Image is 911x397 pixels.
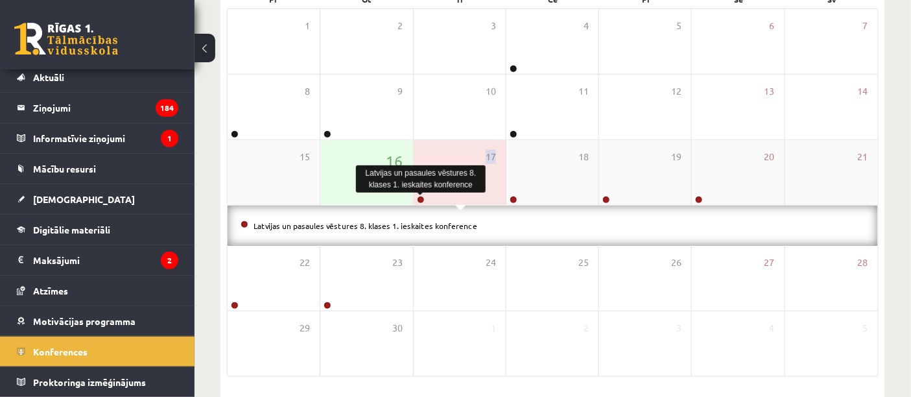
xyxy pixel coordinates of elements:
[764,256,775,270] span: 27
[161,252,178,269] i: 2
[17,306,178,336] a: Motivācijas programma
[863,321,868,335] span: 5
[300,256,310,270] span: 22
[305,19,310,33] span: 1
[254,221,477,231] a: Latvijas un pasaules vēstures 8. klases 1. ieskaites konference
[356,165,486,193] div: Latvijas un pasaules vēstures 8. klases 1. ieskaites konference
[33,163,96,174] span: Mācību resursi
[156,99,178,117] i: 184
[858,256,868,270] span: 28
[33,315,136,327] span: Motivācijas programma
[17,276,178,306] a: Atzīmes
[578,256,589,270] span: 25
[584,19,589,33] span: 4
[671,150,681,164] span: 19
[17,337,178,367] a: Konferences
[300,321,310,335] span: 29
[300,150,310,164] span: 15
[584,321,589,335] span: 2
[17,215,178,245] a: Digitālie materiāli
[33,224,110,235] span: Digitālie materiāli
[578,150,589,164] span: 18
[671,84,681,99] span: 12
[398,84,403,99] span: 9
[17,62,178,92] a: Aktuāli
[386,150,403,172] span: 16
[393,321,403,335] span: 30
[17,367,178,397] a: Proktoringa izmēģinājums
[863,19,868,33] span: 7
[486,150,496,164] span: 17
[17,184,178,214] a: [DEMOGRAPHIC_DATA]
[770,19,775,33] span: 6
[491,321,496,335] span: 1
[17,93,178,123] a: Ziņojumi184
[858,150,868,164] span: 21
[33,346,88,357] span: Konferences
[764,84,775,99] span: 13
[17,123,178,153] a: Informatīvie ziņojumi1
[676,321,681,335] span: 3
[33,123,178,153] legend: Informatīvie ziņojumi
[491,19,496,33] span: 3
[33,71,64,83] span: Aktuāli
[676,19,681,33] span: 5
[486,256,496,270] span: 24
[858,84,868,99] span: 14
[33,285,68,296] span: Atzīmes
[305,84,310,99] span: 8
[33,193,135,205] span: [DEMOGRAPHIC_DATA]
[486,84,496,99] span: 10
[161,130,178,147] i: 1
[578,84,589,99] span: 11
[393,256,403,270] span: 23
[671,256,681,270] span: 26
[398,19,403,33] span: 2
[33,93,178,123] legend: Ziņojumi
[17,245,178,275] a: Maksājumi2
[764,150,775,164] span: 20
[33,376,146,388] span: Proktoringa izmēģinājums
[17,154,178,184] a: Mācību resursi
[14,23,118,55] a: Rīgas 1. Tālmācības vidusskola
[33,245,178,275] legend: Maksājumi
[770,321,775,335] span: 4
